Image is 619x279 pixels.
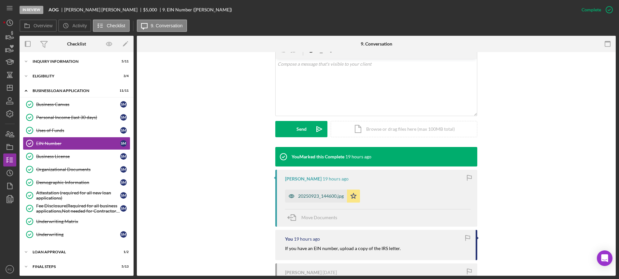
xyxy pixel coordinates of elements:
div: You Marked this Complete [292,154,344,159]
a: UnderwritingSM [23,228,130,241]
a: Personal Income (last 30 days)SM [23,111,130,124]
div: S M [120,231,127,238]
div: Business License [36,154,120,159]
div: [PERSON_NAME] [PERSON_NAME] [64,7,143,12]
div: Business Canvas [36,102,120,107]
div: [PERSON_NAME] [285,176,322,181]
div: Uses of Funds [36,128,120,133]
div: 1 / 2 [117,250,129,254]
span: Move Documents [301,215,337,220]
div: Personal Income (last 30 days) [36,115,120,120]
a: Fee Disclosure(Required for all business applications,Not needed for Contractor loans)SM [23,202,130,215]
label: 9. Conversation [151,23,183,28]
div: Open Intercom Messenger [597,250,612,266]
div: Underwriting [36,232,120,237]
div: S M [120,153,127,160]
div: 20250923_144600.jpg [298,193,344,199]
div: 5 / 11 [117,60,129,63]
button: Move Documents [285,209,344,226]
div: S M [120,179,127,186]
text: FC [8,268,12,271]
a: Attestation (required for all new loan applications)SM [23,189,130,202]
div: INQUIRY INFORMATION [33,60,112,63]
div: Complete [582,3,601,16]
div: 3 / 4 [117,74,129,78]
a: Uses of FundsSM [23,124,130,137]
time: 2025-09-23 19:54 [345,154,371,159]
button: Complete [575,3,616,16]
div: Underwriting Matrix [36,219,130,224]
a: Organizational DocumentsSM [23,163,130,176]
div: S M [120,140,127,147]
div: Attestation (required for all new loan applications) [36,190,120,201]
div: BUSINESS LOAN APPLICATION [33,89,112,93]
b: AOG [49,7,59,12]
div: Loan Approval [33,250,112,254]
div: Final Steps [33,265,112,269]
div: S M [120,101,127,108]
div: 9. Conversation [361,41,392,46]
button: FC [3,263,16,276]
button: 9. Conversation [137,20,187,32]
div: S M [120,166,127,173]
div: Send [296,121,307,137]
a: Business LicenseSM [23,150,130,163]
div: Organizational Documents [36,167,120,172]
label: Checklist [107,23,125,28]
button: Activity [58,20,91,32]
div: You [285,236,293,242]
a: EIN NumberSM [23,137,130,150]
div: Demographic Information [36,180,120,185]
div: S M [120,192,127,199]
span: $5,000 [143,7,157,12]
a: Business CanvasSM [23,98,130,111]
mark: If you have an EIN number, upload a copy of the IRS letter. [285,246,401,251]
div: Eligibility [33,74,112,78]
div: S M [120,127,127,134]
time: 2025-09-23 19:35 [294,236,320,242]
button: 20250923_144600.jpg [285,190,360,203]
time: 2025-09-23 19:50 [323,176,349,181]
div: 9. EIN Number ([PERSON_NAME]) [162,7,232,12]
div: Checklist [67,41,86,46]
time: 2025-09-16 02:31 [323,270,337,275]
a: Demographic InformationSM [23,176,130,189]
div: 11 / 11 [117,89,129,93]
div: S M [120,205,127,212]
div: [PERSON_NAME] [285,270,322,275]
label: Activity [72,23,87,28]
div: In Review [20,6,43,14]
div: 5 / 13 [117,265,129,269]
button: Send [275,121,327,137]
a: Underwriting Matrix [23,215,130,228]
button: Overview [20,20,57,32]
div: Fee Disclosure(Required for all business applications,Not needed for Contractor loans) [36,203,120,214]
div: S M [120,114,127,121]
div: EIN Number [36,141,120,146]
label: Overview [34,23,52,28]
button: Checklist [93,20,130,32]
